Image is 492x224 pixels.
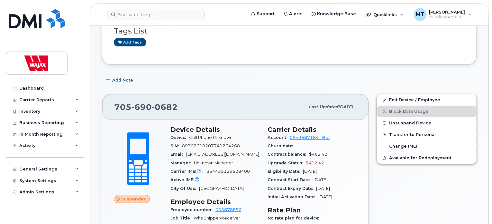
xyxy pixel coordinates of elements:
[316,186,330,191] span: [DATE]
[416,11,424,18] span: MT
[268,169,303,174] span: Eligibility Date
[361,8,408,21] div: Quicklinks
[121,196,147,202] span: Suspended
[268,216,322,220] span: No rate plan for device
[409,8,477,21] div: Michael Tran
[268,126,357,133] h3: Carrier Details
[429,9,465,15] span: [PERSON_NAME]
[373,12,397,17] span: Quicklinks
[206,169,250,174] span: 354435329528400
[389,121,431,125] span: Unsuspend Device
[170,186,199,191] span: City Of Use
[314,177,327,182] span: [DATE]
[377,129,477,141] button: Transfer to Personal
[199,186,244,191] span: [GEOGRAPHIC_DATA]
[107,9,205,20] input: Find something...
[268,143,296,148] span: Churn date
[318,194,332,199] span: [DATE]
[170,169,206,174] span: Carrier IMEI
[194,161,233,165] span: Unknown Manager
[268,177,314,182] span: Contract Start Date
[290,135,330,140] a: 0549687184 - Bell
[170,198,260,206] h3: Employee Details
[268,194,318,199] span: Initial Activation Date
[170,216,194,220] span: Job Title
[303,169,317,174] span: [DATE]
[205,177,209,182] span: —
[309,104,338,109] span: Last updated
[268,206,357,214] h3: Rate Plan
[338,104,353,109] span: [DATE]
[102,74,139,86] button: Add Note
[377,152,477,164] button: Available for Redeployment
[170,135,189,140] span: Device
[317,11,356,17] span: Knowledge Base
[289,11,303,17] span: Alerts
[247,7,279,20] a: Support
[268,161,306,165] span: Upgrade Status
[307,7,360,20] a: Knowledge Base
[257,11,275,17] span: Support
[114,38,146,46] a: Add tags
[114,27,465,35] h3: Tags List
[170,207,215,212] span: Employee number
[268,152,309,157] span: Contract balance
[377,106,477,117] button: Block Data Usage
[389,156,451,161] span: Available for Redeployment
[170,152,186,157] span: Email
[268,186,316,191] span: Contract Expiry Date
[170,143,182,148] span: SIM
[152,102,178,112] span: 0682
[114,102,178,112] span: 705
[377,141,477,152] button: Change IMEI
[306,161,324,165] span: $412.42
[170,177,205,182] span: Active IMEI
[309,152,327,157] span: $462.42
[279,7,307,20] a: Alerts
[182,143,240,148] span: 89302610207741264268
[377,117,477,129] button: Unsuspend Device
[377,94,477,106] a: Edit Device / Employee
[132,102,152,112] span: 690
[170,126,260,133] h3: Device Details
[194,216,240,220] span: Whs Shipper/Receiver
[215,207,241,212] a: 005878852
[186,152,259,157] span: [EMAIL_ADDRESS][DOMAIN_NAME]
[170,161,194,165] span: Manager
[189,135,232,140] span: Cell Phone Unknown
[268,135,290,140] span: Account
[112,77,133,83] span: Add Note
[429,15,465,20] span: Wireless Admin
